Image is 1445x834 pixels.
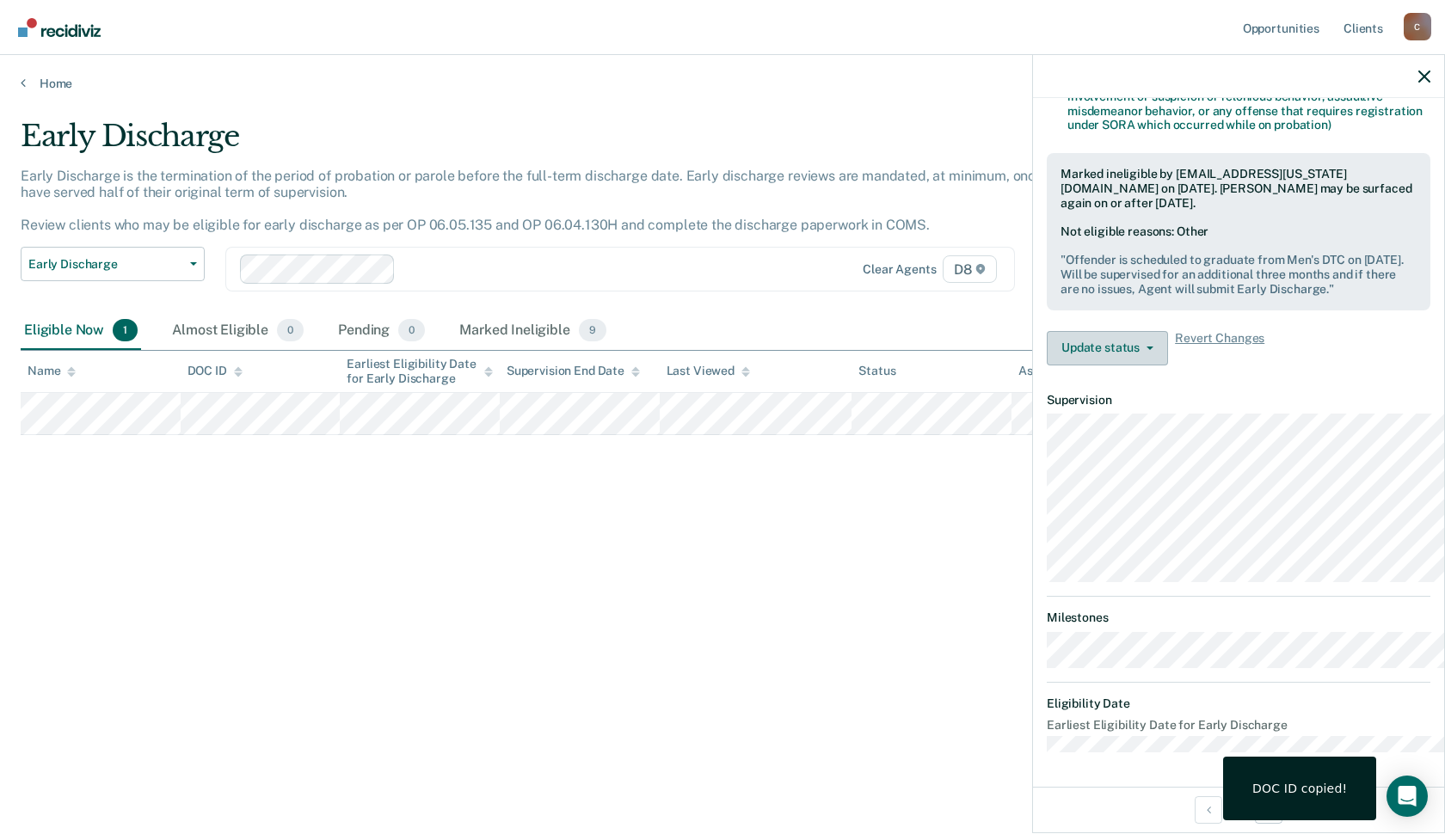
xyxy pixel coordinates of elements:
div: Assigned to [1018,364,1099,378]
div: Early Discharge [21,119,1104,168]
dt: Milestones [1047,610,1430,625]
div: C [1404,13,1431,40]
span: probation) [1274,118,1331,132]
div: Marked Ineligible [456,312,610,350]
div: Status [858,364,895,378]
div: 1 / 2 [1033,787,1444,832]
dt: Supervision [1047,393,1430,408]
div: Marked ineligible by [EMAIL_ADDRESS][US_STATE][DOMAIN_NAME] on [DATE]. [PERSON_NAME] may be surfa... [1061,167,1417,210]
button: Previous Opportunity [1195,796,1222,824]
div: Pending [335,312,428,350]
button: Update status [1047,331,1168,365]
dt: Eligibility Date [1047,696,1430,711]
div: DOC ID copied! [1252,781,1347,796]
span: 0 [277,319,304,341]
pre: " Offender is scheduled to graduate from Men's DTC on [DATE]. Will be supervised for an additiona... [1061,253,1417,296]
div: Name [28,364,76,378]
span: Revert Changes [1175,331,1264,365]
a: Home [21,76,1424,91]
img: Recidiviz [18,18,101,37]
div: Eligible Now [21,312,141,350]
span: 9 [579,319,606,341]
div: Almost Eligible [169,312,307,350]
div: Must have no pending felony charges or warrants (including any involvement or suspicion of feloni... [1067,75,1430,132]
span: 1 [113,319,138,341]
div: Not eligible reasons: Other [1061,224,1417,296]
dt: Earliest Eligibility Date for Early Discharge [1047,718,1430,733]
div: Earliest Eligibility Date for Early Discharge [347,357,493,386]
span: Early Discharge [28,257,183,272]
div: Open Intercom Messenger [1387,776,1428,817]
button: Profile dropdown button [1404,13,1431,40]
div: Supervision End Date [507,364,640,378]
span: 0 [398,319,425,341]
p: Early Discharge is the termination of the period of probation or parole before the full-term disc... [21,168,1089,234]
div: Last Viewed [667,364,750,378]
div: DOC ID [188,364,243,378]
span: D8 [943,255,997,283]
div: Clear agents [863,262,936,277]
